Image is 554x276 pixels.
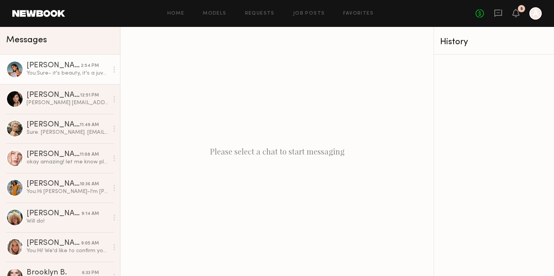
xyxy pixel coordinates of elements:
div: 12:51 PM [80,92,99,99]
a: Job Posts [293,11,325,16]
a: Models [203,11,226,16]
div: Sure. [PERSON_NAME]. [EMAIL_ADDRESS][DOMAIN_NAME] [27,129,108,136]
div: [PERSON_NAME] [27,62,81,70]
a: A [529,7,542,20]
div: [PERSON_NAME] [27,121,80,129]
div: 5 [521,7,523,11]
div: 2:54 PM [81,62,99,70]
div: Will do! [27,218,108,225]
a: Requests [245,11,275,16]
div: okay amazing! let me know please 🫶🏼🫶🏼 [27,158,108,166]
div: [PERSON_NAME] [27,91,80,99]
div: [PERSON_NAME] [EMAIL_ADDRESS][DOMAIN_NAME] [27,99,108,106]
div: 11:49 AM [80,121,99,129]
a: Home [167,11,185,16]
div: You: Sure- it's beauty, it's a juvederm competitor - we will not be doing any injections though [27,70,108,77]
div: History [440,38,548,47]
div: 9:14 AM [82,210,99,218]
span: Messages [6,36,47,45]
div: You: Hi! We'd like to confirm you for 9/22 for 8.5 hours at $900 rate. Can you let me know if you... [27,247,108,254]
div: 11:08 AM [80,151,99,158]
div: [PERSON_NAME] [27,151,80,158]
div: [PERSON_NAME] [27,210,82,218]
a: Favorites [343,11,374,16]
div: You: Hi [PERSON_NAME]-I'm [PERSON_NAME] and I'm a producer for a digital marketing agency. We hav... [27,188,108,195]
div: 10:36 AM [80,181,99,188]
div: [PERSON_NAME] [27,180,80,188]
div: [PERSON_NAME] [27,239,81,247]
div: 9:05 AM [81,240,99,247]
div: Please select a chat to start messaging [120,27,434,276]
